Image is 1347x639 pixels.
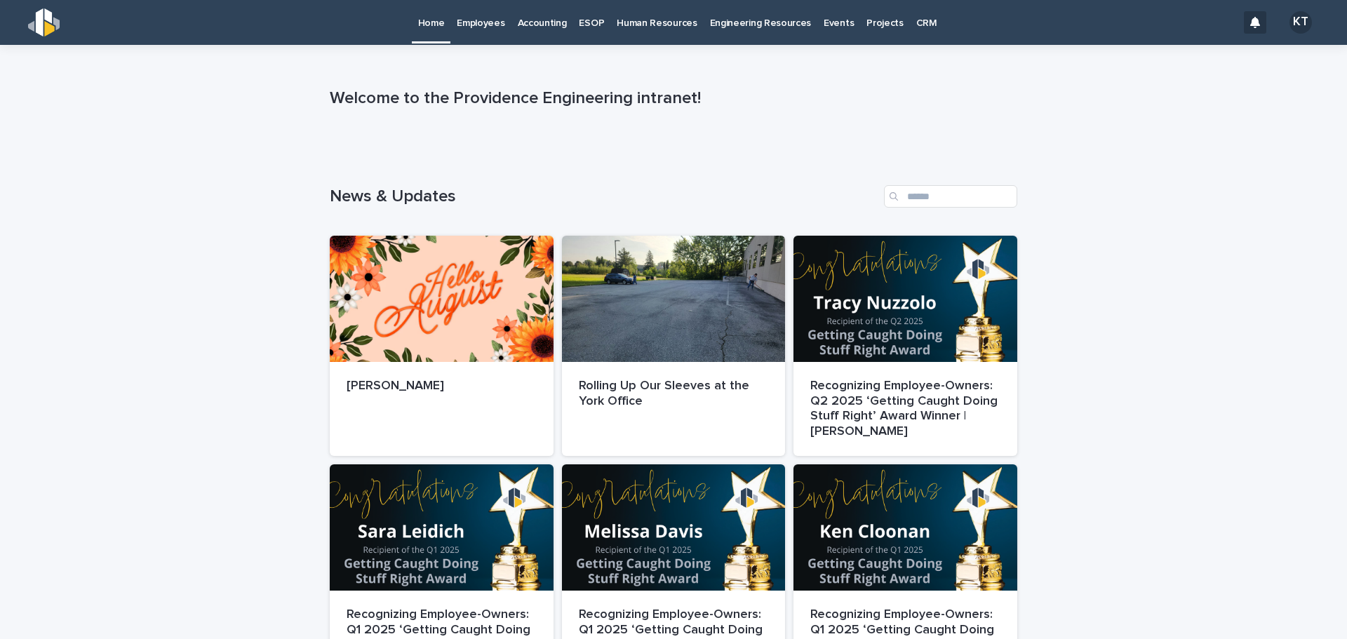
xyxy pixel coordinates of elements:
[884,185,1017,208] input: Search
[330,187,878,207] h1: News & Updates
[347,379,537,394] p: [PERSON_NAME]
[28,8,60,36] img: s5b5MGTdWwFoU4EDV7nw
[579,379,769,409] p: Rolling Up Our Sleeves at the York Office
[562,236,786,456] a: Rolling Up Our Sleeves at the York Office
[330,88,1012,109] p: Welcome to the Providence Engineering intranet!
[1289,11,1312,34] div: KT
[330,236,554,456] a: [PERSON_NAME]
[810,379,1000,439] p: Recognizing Employee-Owners: Q2 2025 ‘Getting Caught Doing Stuff Right’ Award Winner | [PERSON_NAME]
[793,236,1017,456] a: Recognizing Employee-Owners: Q2 2025 ‘Getting Caught Doing Stuff Right’ Award Winner | [PERSON_NAME]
